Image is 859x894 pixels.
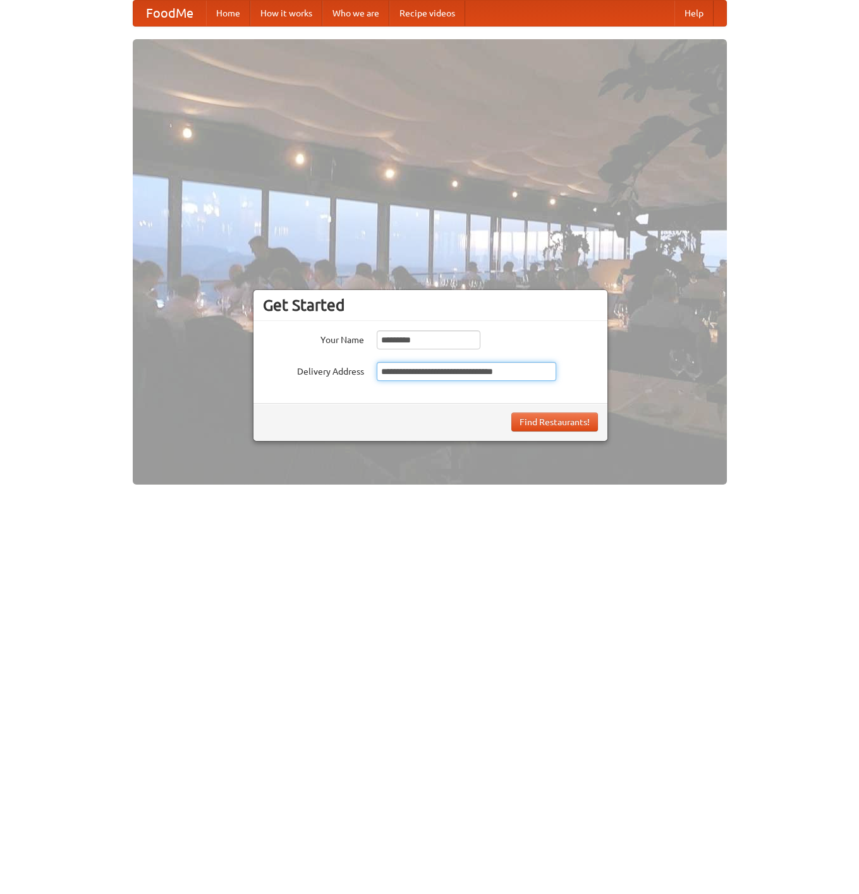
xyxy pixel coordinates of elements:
a: Recipe videos [389,1,465,26]
button: Find Restaurants! [511,413,598,432]
a: FoodMe [133,1,206,26]
label: Your Name [263,330,364,346]
a: Help [674,1,714,26]
a: Home [206,1,250,26]
a: Who we are [322,1,389,26]
h3: Get Started [263,296,598,315]
a: How it works [250,1,322,26]
label: Delivery Address [263,362,364,378]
